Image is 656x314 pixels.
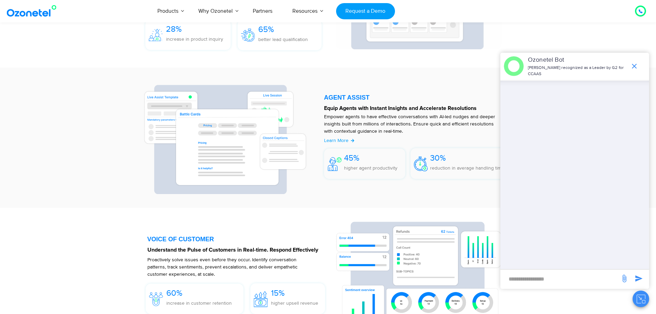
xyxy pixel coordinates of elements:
[166,24,182,34] span: 28%
[254,291,268,307] img: 15%
[617,272,631,285] span: send message
[430,164,504,172] p: reduction in average handling time
[328,157,342,171] img: 45%
[324,105,477,111] strong: Equip Agents with Instant Insights and Accelerate Resolutions
[528,55,627,65] p: Ozonetel Bot
[149,292,163,306] img: 60%
[166,36,223,43] p: increase in product inquiry
[241,29,255,41] img: 65%
[258,36,308,43] p: better lead qualification
[504,56,524,76] img: header
[324,94,509,101] div: AGENT ASSIST
[324,113,502,135] p: Empower agents to have effective conversations with AI-led nudges and deeper insights built from ...
[258,24,274,34] span: 65%
[632,272,646,285] span: send message
[271,300,318,307] p: higher upsell revenue
[324,137,355,144] a: Learn More
[147,236,329,242] div: VOICE OF CUSTOMER
[344,164,397,172] p: higher agent productivity
[528,65,627,77] p: [PERSON_NAME] recognized as a Leader by G2 for CCAAS
[324,138,348,143] span: Learn More
[627,59,641,73] span: end chat or minimize
[344,153,360,163] span: 45%
[271,288,285,298] span: 15%
[633,291,649,307] button: Close chat
[430,153,446,163] span: 30%
[147,247,318,253] strong: Understand the Pulse of Customers in Real-time. Respond Effectively
[149,29,163,41] img: 28%
[414,156,428,171] img: 30%
[336,3,395,19] a: Request a Demo
[147,256,312,278] p: Proactively solve issues even before they occur. Identify conversation patterns, track sentiments...
[166,288,183,298] span: 60%
[504,273,617,285] div: new-msg-input
[166,300,232,307] p: increase in customer retention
